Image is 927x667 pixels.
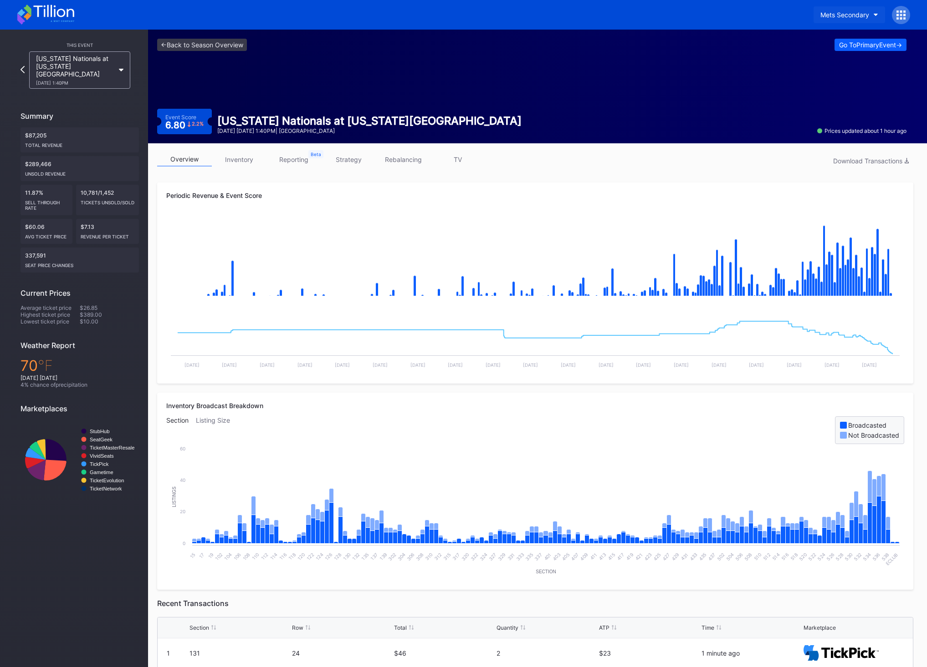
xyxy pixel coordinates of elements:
text: 506 [734,552,744,561]
text: 520 [798,552,808,561]
text: 502 [716,552,726,561]
text: Section [536,569,556,574]
div: Broadcasted [848,421,886,429]
text: 20 [180,509,185,514]
text: [DATE] [561,362,576,368]
text: 120 [297,552,306,561]
text: 536 [871,552,881,561]
a: rebalancing [376,152,430,167]
svg: Chart title [20,420,139,500]
div: Quantity [497,624,518,631]
text: TickPick [90,461,109,467]
text: 102 [214,552,224,561]
div: [DATE] 1:40PM [36,80,114,86]
div: Inventory Broadcast Breakdown [166,402,904,409]
button: Go ToPrimaryEvent-> [835,39,907,51]
div: 2 [497,649,597,657]
text: 427 [661,552,671,561]
div: Section [166,416,196,444]
text: TicketEvolution [90,478,124,483]
div: Periodic Revenue & Event Score [166,192,904,199]
div: $46 [394,649,494,657]
svg: Chart title [166,444,904,581]
div: Total [394,624,407,631]
text: 40 [180,477,185,483]
text: [DATE] [410,362,425,368]
text: 139 [379,552,388,561]
text: 429 [671,552,680,561]
text: 60 [180,446,185,451]
div: Marketplace [804,624,836,631]
text: 320 [461,552,470,561]
text: 322 [470,552,479,561]
div: Marketplaces [20,404,139,413]
text: SeatGeek [90,437,113,442]
div: Not Broadcasted [848,431,899,439]
text: 516 [780,552,790,561]
div: 2.2 % [192,121,204,126]
a: TV [430,152,485,167]
text: 118 [287,552,297,561]
text: 124 [315,552,324,561]
div: Summary [20,111,139,121]
text: 512 [762,552,772,561]
text: 423 [643,552,653,561]
div: Time [702,624,714,631]
text: 126 [324,552,333,561]
div: $60.06 [20,219,72,244]
text: 106 [232,552,242,561]
div: Unsold Revenue [25,167,134,177]
text: 415 [607,552,616,561]
text: 137 [369,552,379,561]
text: 104 [223,552,233,561]
a: overview [157,152,212,167]
button: Mets Secondary [814,6,885,23]
div: ATP [599,624,609,631]
div: 11.87% [20,185,72,215]
div: Event Score [165,114,196,121]
text: 130 [342,552,352,561]
text: 114 [269,552,278,561]
text: 333 [515,552,525,561]
text: 15 [189,552,196,559]
a: <-Back to Season Overview [157,39,247,51]
text: 526 [825,552,835,561]
div: Section [189,624,209,631]
text: 324 [479,552,488,561]
text: 329 [497,552,507,561]
text: [DATE] [373,362,388,368]
div: [US_STATE] Nationals at [US_STATE][GEOGRAPHIC_DATA] [217,114,522,127]
text: 522 [807,552,817,561]
text: 413 [598,552,607,561]
text: [DATE] [825,362,840,368]
div: 6.80 [165,121,204,130]
text: 128 [333,552,343,561]
text: 425 [652,552,662,561]
div: Average ticket price [20,304,80,311]
text: 435 [698,552,707,561]
div: $7.13 [76,219,139,244]
text: 312 [433,552,443,561]
text: VividSeats [90,453,114,459]
div: [DATE] [DATE] [20,374,139,381]
text: 112 [260,552,269,561]
div: Highest ticket price [20,311,80,318]
text: 306 [405,552,415,561]
div: 70 [20,357,139,374]
text: 327 [488,552,497,561]
div: 1 minute ago [702,649,802,657]
div: Total Revenue [25,139,134,148]
text: Listings [172,486,177,507]
img: TickPick_logo.svg [804,645,879,661]
text: [DATE] [184,362,200,368]
text: [DATE] [222,362,237,368]
div: 4 % chance of precipitation [20,381,139,388]
text: [DATE] [486,362,501,368]
text: 407 [570,552,579,561]
div: seat price changes [25,259,134,268]
text: 337 [533,552,543,561]
text: 530 [844,552,853,561]
div: $23 [599,649,699,657]
svg: Chart title [166,306,904,374]
text: 419 [625,552,635,561]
